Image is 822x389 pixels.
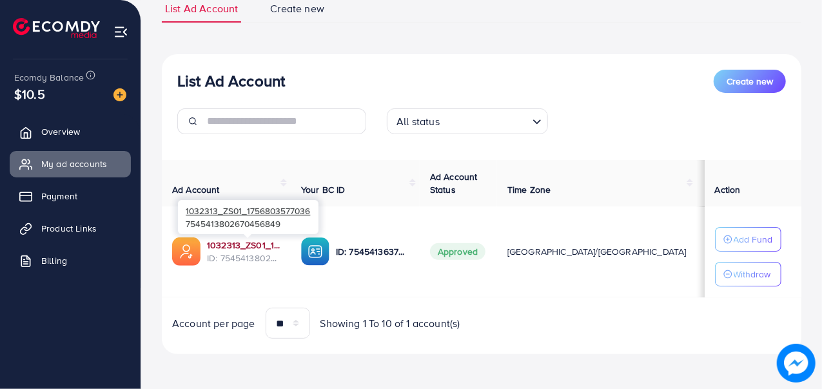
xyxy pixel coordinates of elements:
span: List Ad Account [165,1,238,16]
img: ic-ads-acc.e4c84228.svg [172,237,201,266]
p: ID: 7545413637955911696 [336,244,409,259]
span: Ad Account [172,183,220,196]
span: Billing [41,254,67,267]
span: $10.5 [14,85,45,103]
img: image [781,348,812,379]
a: Overview [10,119,131,145]
h3: List Ad Account [177,72,285,90]
span: Create new [270,1,324,16]
div: 7545413802670456849 [178,200,318,234]
span: 1032313_ZS01_1756803577036 [186,204,310,217]
span: Ecomdy Balance [14,71,84,84]
span: All status [394,112,442,131]
span: [GEOGRAPHIC_DATA]/[GEOGRAPHIC_DATA] [507,245,687,258]
p: Add Fund [734,232,773,247]
a: 1032313_ZS01_1756803577036 [207,239,280,252]
a: Product Links [10,215,131,241]
img: image [113,88,126,101]
div: Search for option [387,108,548,134]
p: Withdraw [734,266,771,282]
button: Create new [714,70,786,93]
span: Showing 1 To 10 of 1 account(s) [320,316,460,331]
span: Create new [727,75,773,88]
button: Withdraw [715,262,781,286]
a: Billing [10,248,131,274]
span: Time Zone [507,183,551,196]
span: Your BC ID [301,183,346,196]
img: logo [13,18,100,38]
span: Account per page [172,316,255,331]
span: Overview [41,125,80,138]
span: Approved [430,243,485,260]
span: Product Links [41,222,97,235]
span: My ad accounts [41,157,107,170]
a: My ad accounts [10,151,131,177]
a: Payment [10,183,131,209]
img: ic-ba-acc.ded83a64.svg [301,237,329,266]
span: Ad Account Status [430,170,478,196]
span: Payment [41,190,77,203]
span: Action [715,183,741,196]
button: Add Fund [715,227,781,252]
input: Search for option [444,110,527,131]
span: ID: 7545413802670456849 [207,252,280,264]
img: menu [113,25,128,39]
